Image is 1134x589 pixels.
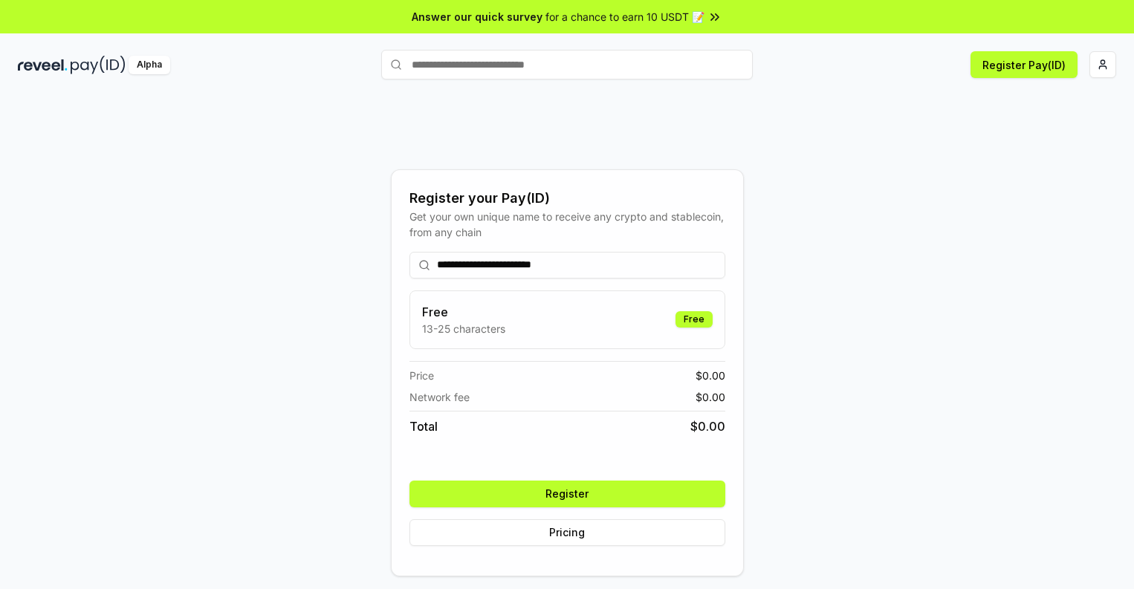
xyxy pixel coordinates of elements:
[675,311,713,328] div: Free
[696,389,725,405] span: $ 0.00
[545,9,704,25] span: for a chance to earn 10 USDT 📝
[690,417,725,435] span: $ 0.00
[409,481,725,507] button: Register
[71,56,126,74] img: pay_id
[409,188,725,209] div: Register your Pay(ID)
[409,209,725,240] div: Get your own unique name to receive any crypto and stablecoin, from any chain
[129,56,170,74] div: Alpha
[18,56,68,74] img: reveel_dark
[971,51,1078,78] button: Register Pay(ID)
[409,417,438,435] span: Total
[696,368,725,383] span: $ 0.00
[422,303,505,321] h3: Free
[412,9,542,25] span: Answer our quick survey
[422,321,505,336] p: 13-25 characters
[409,368,434,383] span: Price
[409,389,470,405] span: Network fee
[409,519,725,546] button: Pricing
